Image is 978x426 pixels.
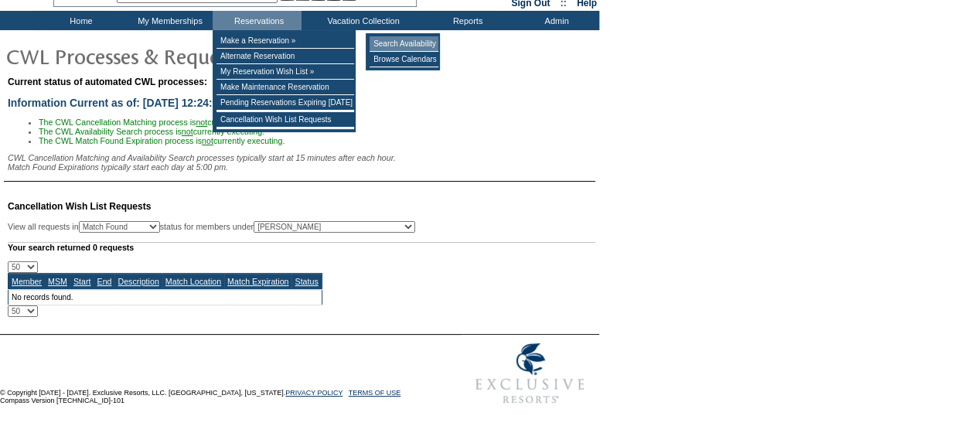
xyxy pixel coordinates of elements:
td: Browse Calendars [370,52,438,67]
a: End [97,277,111,286]
a: Match Expiration [227,277,288,286]
a: Start [73,277,91,286]
span: Information Current as of: [DATE] 12:24:24 PM [8,97,244,109]
td: Alternate Reservation [216,49,354,64]
td: Pending Reservations Expiring [DATE] [216,95,354,111]
td: My Memberships [124,11,213,30]
u: not [196,118,207,127]
td: Vacation Collection [302,11,421,30]
td: Admin [510,11,599,30]
td: My Reservation Wish List » [216,64,354,80]
td: Make a Reservation » [216,33,354,49]
span: Cancellation Wish List Requests [8,201,151,212]
div: Your search returned 0 requests [8,242,595,252]
a: MSM [48,277,67,286]
span: The CWL Availability Search process is currently executing. [39,127,264,136]
td: Cancellation Wish List Requests [216,112,354,128]
span: The CWL Match Found Expiration process is currently executing. [39,136,285,145]
td: Make Maintenance Reservation [216,80,354,95]
a: Member [12,277,42,286]
a: Status [295,277,318,286]
a: Description [118,277,158,286]
td: Search Availability [370,36,438,52]
div: View all requests in status for members under [8,221,415,233]
div: CWL Cancellation Matching and Availability Search processes typically start at 15 minutes after e... [8,153,595,172]
a: TERMS OF USE [349,389,401,397]
td: Home [35,11,124,30]
span: The CWL Cancellation Matching process is currently executing. [39,118,279,127]
td: No records found. [9,290,322,305]
u: not [202,136,213,145]
a: Match Location [165,277,221,286]
span: Current status of automated CWL processes: [8,77,207,87]
td: Reservations [213,11,302,30]
td: Reports [421,11,510,30]
u: not [182,127,193,136]
img: Exclusive Resorts [461,335,599,412]
a: PRIVACY POLICY [285,389,342,397]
